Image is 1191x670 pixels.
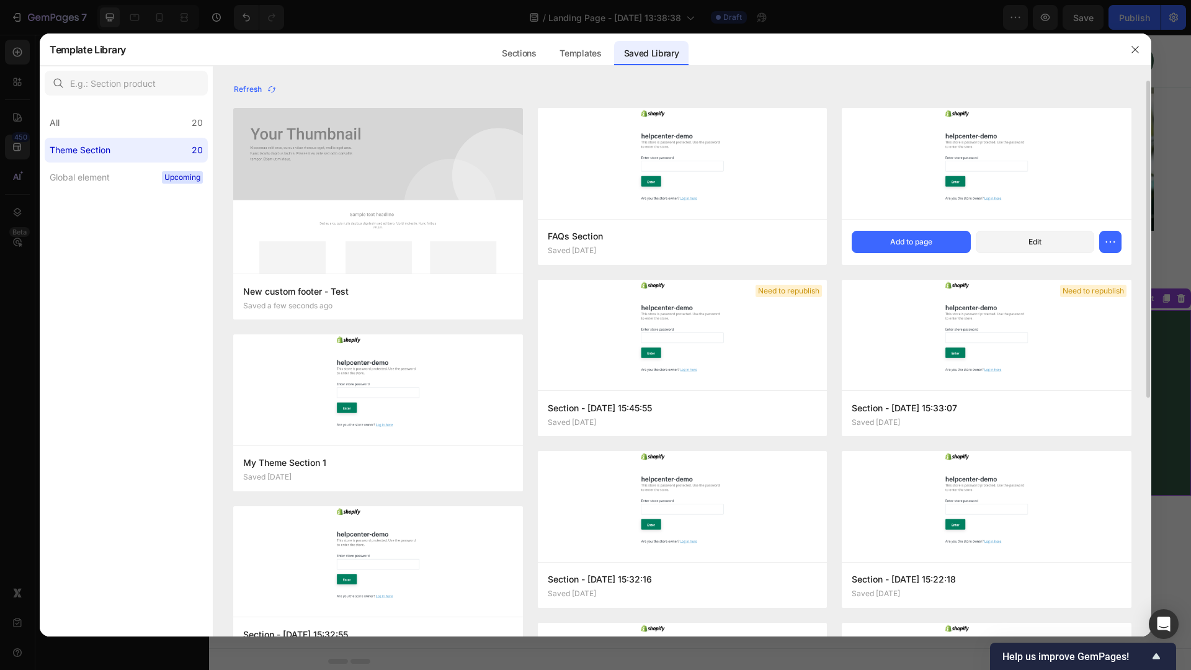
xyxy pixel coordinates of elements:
[699,388,729,406] img: gempages_458113547910513601-abf6dd27-4a03-4e30-8c41-a0acf89bc76a.png
[754,9,945,43] a: Fuel Your Wellness
[548,589,596,598] p: Saved [DATE]
[842,280,1131,391] img: -a-gempagesversionv7shop-id458113547910513601theme-section-id577842925375849413.jpg
[292,325,316,342] a: FAQ
[37,9,107,43] img: gempages_432750572815254551-2d0d734f-5405-4c8a-8614-38ad4ae4ff69.png
[852,258,947,269] div: New custom footer - Test
[842,451,1131,562] img: -a-gempagesversionv7shop-id458113547910513601theme-section-id577842766764048912.jpg
[546,506,622,519] div: Add blank section
[462,479,520,492] span: Add section
[852,418,900,427] p: Saved [DATE]
[243,455,513,470] p: My Theme Section 1
[336,325,463,342] a: Delivery Information
[833,388,863,405] img: gempages_458113547910513601-f066ed62-a221-402d-b609-7b59470b901d.png
[162,171,203,184] span: Upcoming
[548,572,818,587] p: Section - [DATE] 15:32:16
[243,284,513,299] p: New custom footer - Test
[370,390,612,403] p: Copyright © 2025 GemPages.
[548,229,818,244] p: FAQs Section
[233,81,277,98] button: Refresh
[852,231,970,253] button: Add to page
[50,143,110,158] div: Theme Section
[243,473,292,481] p: Saved [DATE]
[192,143,203,158] div: 20
[800,388,829,406] img: gempages_458113547910513601-879cb326-100d-42f4-996a-ba4fdeb099d8.png
[1149,609,1179,639] div: Open Intercom Messenger
[548,418,596,427] p: Saved [DATE]
[234,84,277,95] div: Refresh
[798,20,886,33] p: Fuel Your Wellness
[492,41,546,66] div: Sections
[243,301,332,310] p: Saved a few seconds ago
[1028,236,1042,248] div: Edit
[50,115,60,130] div: All
[483,325,602,342] a: Return & Exchange
[614,41,689,66] div: Saved Library
[233,334,523,445] img: -a-gempagesversionv7shop-id458113547910513601theme-section-id581758408269497059.jpg
[352,522,437,533] span: inspired by CRO experts
[538,451,827,562] img: -a-gempagesversionv7shop-id458113547910513601theme-section-id577842786259174341.jpg
[50,33,126,66] h2: Template Library
[548,246,596,255] p: Saved [DATE]
[766,388,796,406] img: gempages_458113547910513601-49d90bae-829b-44a6-a25f-3795bce6cb46.png
[357,506,432,519] div: Choose templates
[756,285,822,297] span: Need to republish
[622,325,690,342] a: Contact Us
[1002,649,1164,664] button: Show survey - Help us improve GemPages!
[453,522,520,533] span: from URL or image
[537,522,629,533] span: then drag & drop elements
[1002,651,1149,663] span: Help us improve GemPages!
[243,627,513,642] p: Section - [DATE] 15:32:55
[852,401,1122,416] p: Section - [DATE] 15:33:07
[976,231,1094,253] button: Edit
[1060,285,1126,297] span: Need to republish
[45,71,208,96] input: E.g.: Section product
[733,388,762,406] img: gempages_458113547910513601-5daed9bc-6898-419d-b901-bc30d7d3013c.png
[538,108,827,219] img: -a-gempagesversionv7shop-id458113547910513601theme-section-id581888189447275276.jpg
[538,280,827,391] img: -a-gempagesversionv7shop-id458113547910513601theme-section-id581758043985806051.jpg
[890,236,932,248] div: Add to page
[842,108,1131,219] img: -a-gempagesversionv7shop-id458113547910513601theme-section-id581879120456057612.jpg
[233,506,523,617] img: -a-gempagesversionv7shop-id458113547910513601theme-section-id577842860934562757.jpg
[550,41,611,66] div: Templates
[548,401,818,416] p: Section - [DATE] 15:45:55
[50,170,110,185] div: Global element
[233,108,523,274] img: Placeholder.png
[192,115,203,130] div: 20
[455,506,520,519] div: Generate layout
[852,589,900,598] p: Saved [DATE]
[852,572,1122,587] p: Section - [DATE] 15:22:18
